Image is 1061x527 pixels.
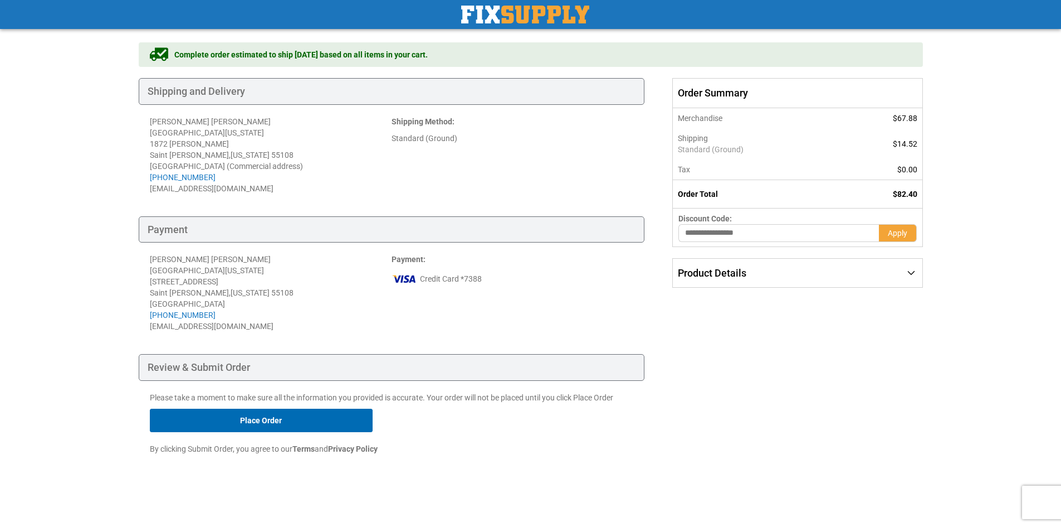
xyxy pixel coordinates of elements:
[678,134,708,143] span: Shipping
[392,117,454,126] strong: :
[888,229,907,238] span: Apply
[150,184,273,193] span: [EMAIL_ADDRESS][DOMAIN_NAME]
[879,224,917,242] button: Apply
[174,49,428,60] span: Complete order estimated to ship [DATE] based on all items in your cart.
[672,78,922,108] span: Order Summary
[392,270,633,287] div: Credit Card *7388
[150,311,216,320] a: [PHONE_NUMBER]
[150,443,634,455] p: By clicking Submit Order, you agree to our and
[392,255,423,264] span: Payment
[678,267,746,279] span: Product Details
[139,354,645,381] div: Review & Submit Order
[392,270,417,287] img: vi.png
[461,6,589,23] a: store logo
[893,114,917,123] span: $67.88
[461,6,589,23] img: Fix Industrial Supply
[893,190,917,199] span: $82.40
[231,288,270,297] span: [US_STATE]
[328,444,378,453] strong: Privacy Policy
[139,78,645,105] div: Shipping and Delivery
[897,165,917,174] span: $0.00
[150,322,273,331] span: [EMAIL_ADDRESS][DOMAIN_NAME]
[392,255,426,264] strong: :
[678,214,732,223] span: Discount Code:
[150,173,216,182] a: [PHONE_NUMBER]
[678,144,838,155] span: Standard (Ground)
[150,254,392,321] div: [PERSON_NAME] [PERSON_NAME] [GEOGRAPHIC_DATA][US_STATE] [STREET_ADDRESS] Saint [PERSON_NAME] , 55...
[150,409,373,432] button: Place Order
[392,117,452,126] span: Shipping Method
[150,392,634,403] p: Please take a moment to make sure all the information you provided is accurate. Your order will n...
[392,133,633,144] div: Standard (Ground)
[139,216,645,243] div: Payment
[673,108,844,128] th: Merchandise
[893,139,917,148] span: $14.52
[150,116,392,194] address: [PERSON_NAME] [PERSON_NAME] [GEOGRAPHIC_DATA][US_STATE] 1872 [PERSON_NAME] Saint [PERSON_NAME] , ...
[678,190,718,199] strong: Order Total
[292,444,315,453] strong: Terms
[673,159,844,180] th: Tax
[231,151,270,159] span: [US_STATE]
